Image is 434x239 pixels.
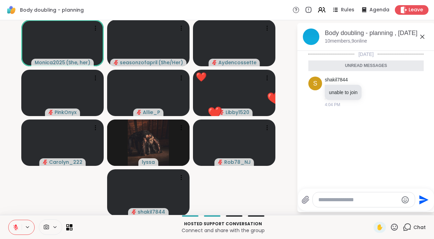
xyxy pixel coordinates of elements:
span: Rules [341,7,354,13]
span: audio-muted [48,110,53,115]
span: ( She, her ) [66,59,90,66]
span: Aydencossette [218,59,256,66]
span: 4:04 PM [325,102,340,108]
span: Agenda [369,7,389,13]
textarea: Type your message [318,196,398,203]
span: seasonzofapril [120,59,158,66]
span: Monica2025 [35,59,65,66]
span: Allie_P [143,109,160,116]
span: audio-muted [114,60,118,65]
span: s [313,79,317,88]
span: [DATE] [354,51,378,58]
span: Rob78_NJ [224,159,251,166]
button: Send [415,192,431,207]
span: lyssa [142,159,155,166]
span: Leave [409,7,423,13]
button: ❤️ [202,100,228,126]
span: Body doubling - planning [20,7,84,13]
span: audio-muted [137,110,141,115]
span: Chat [413,224,426,231]
span: audio-muted [43,160,48,164]
span: Carolyn_222 [49,159,82,166]
span: Libby1520 [226,109,249,116]
span: audio-muted [212,60,217,65]
p: unable to join [329,89,357,96]
button: Emoji picker [401,196,409,204]
div: Unread messages [308,60,424,71]
a: shakil7844 [325,77,348,83]
span: ( She/Her ) [158,59,183,66]
button: ❤️ [261,84,289,113]
span: ✋ [376,223,383,231]
div: Body doubling - planning , [DATE] [325,29,429,37]
img: lyssa [128,119,169,166]
span: audio-muted [132,209,136,214]
p: Hosted support conversation [77,221,369,227]
div: ❤️ [196,70,207,84]
span: shakil7844 [138,208,165,215]
p: Connect and share with the group [77,227,369,234]
span: PinkOnyx [55,109,77,116]
p: 10 members, 9 online [325,38,367,45]
img: ShareWell Logomark [5,4,17,16]
span: audio-muted [218,160,223,164]
img: Body doubling - planning , Oct 09 [303,29,319,45]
